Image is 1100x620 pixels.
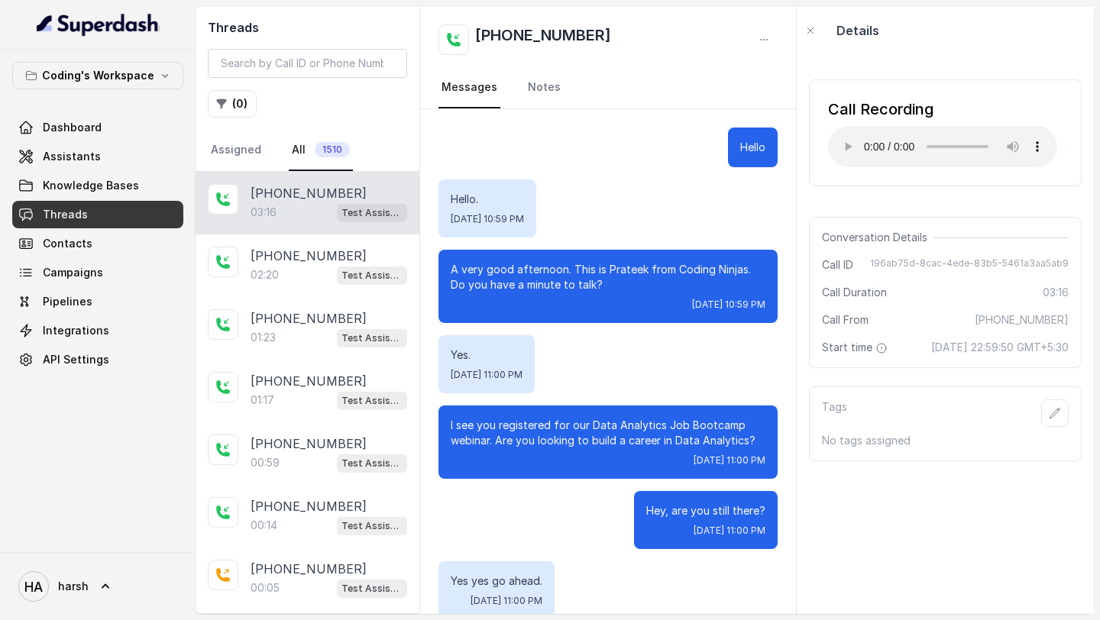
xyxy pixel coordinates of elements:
p: Test Assistant- 2 [341,456,403,471]
span: Start time [822,340,891,355]
p: Coding's Workspace [42,66,154,85]
span: [DATE] 11:00 PM [451,369,522,381]
p: [PHONE_NUMBER] [251,184,367,202]
audio: Your browser does not support the audio element. [828,126,1057,167]
p: 00:59 [251,455,280,470]
img: light.svg [37,12,160,37]
div: Call Recording [828,98,1057,120]
span: 196ab75d-8cac-4ede-83b5-5461a3aa5ab9 [870,257,1069,273]
a: Dashboard [12,114,183,141]
p: [PHONE_NUMBER] [251,372,367,390]
p: Test Assistant- 2 [341,581,403,596]
span: [DATE] 10:59 PM [692,299,765,311]
p: Test Assistant- 2 [341,268,403,283]
span: [DATE] 11:00 PM [694,525,765,537]
a: Threads [12,201,183,228]
nav: Tabs [208,130,407,171]
p: Test Assistant- 2 [341,393,403,408]
span: Call Duration [822,285,887,300]
p: 00:05 [251,580,280,596]
p: A very good afternoon. This is Prateek from Coding Ninjas. Do you have a minute to talk? [451,262,765,292]
button: Coding's Workspace [12,62,183,89]
p: I see you registered for our Data Analytics Job Bootcamp webinar. Are you looking to build a care... [451,418,765,448]
a: harsh [12,565,183,608]
p: Yes yes go ahead. [451,573,542,589]
a: Assigned [208,130,264,171]
nav: Tabs [438,67,778,108]
h2: [PHONE_NUMBER] [475,24,611,55]
a: API Settings [12,346,183,373]
button: (0) [208,90,257,118]
p: Hey, are you still there? [646,503,765,518]
a: Contacts [12,230,183,257]
p: 03:16 [251,205,277,220]
span: [DATE] 10:59 PM [451,213,524,225]
span: [PHONE_NUMBER] [975,312,1069,328]
a: Integrations [12,317,183,344]
a: Assistants [12,143,183,170]
p: [PHONE_NUMBER] [251,497,367,515]
p: 01:23 [251,330,276,345]
a: Notes [525,67,564,108]
p: 01:17 [251,392,274,408]
a: Pipelines [12,288,183,315]
p: Yes. [451,347,522,363]
p: Test Assistant- 2 [341,518,403,534]
p: Hello [740,140,765,155]
p: Tags [822,399,847,427]
p: Test Assistant- 2 [341,331,403,346]
p: [PHONE_NUMBER] [251,560,367,578]
p: [PHONE_NUMBER] [251,247,367,265]
span: Call From [822,312,869,328]
p: [PHONE_NUMBER] [251,434,367,453]
span: Conversation Details [822,230,933,245]
span: [DATE] 22:59:50 GMT+5:30 [931,340,1069,355]
a: All1510 [289,130,353,171]
span: [DATE] 11:00 PM [471,595,542,607]
span: [DATE] 11:00 PM [694,454,765,467]
p: [PHONE_NUMBER] [251,309,367,328]
p: Hello. [451,192,524,207]
p: No tags assigned [822,433,1069,448]
a: Messages [438,67,500,108]
p: Test Assistant- 2 [341,205,403,221]
h2: Threads [208,18,407,37]
p: 02:20 [251,267,279,283]
span: 1510 [315,142,350,157]
p: 00:14 [251,518,277,533]
p: Details [836,21,879,40]
span: 03:16 [1043,285,1069,300]
a: Knowledge Bases [12,172,183,199]
a: Campaigns [12,259,183,286]
span: Call ID [822,257,853,273]
input: Search by Call ID or Phone Number [208,49,407,78]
